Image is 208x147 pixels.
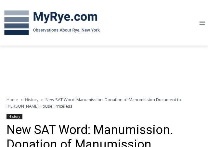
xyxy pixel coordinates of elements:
a: History [25,97,38,102]
span: > [20,98,22,102]
button: Open menu [196,18,208,28]
a: Home [6,97,18,102]
span: New SAT Word: Manumission. Donation of Manumission Document to [PERSON_NAME] House: Priceless [6,97,181,109]
nav: Breadcrumbs [6,96,201,110]
span: > [41,98,43,102]
a: History [6,114,22,119]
